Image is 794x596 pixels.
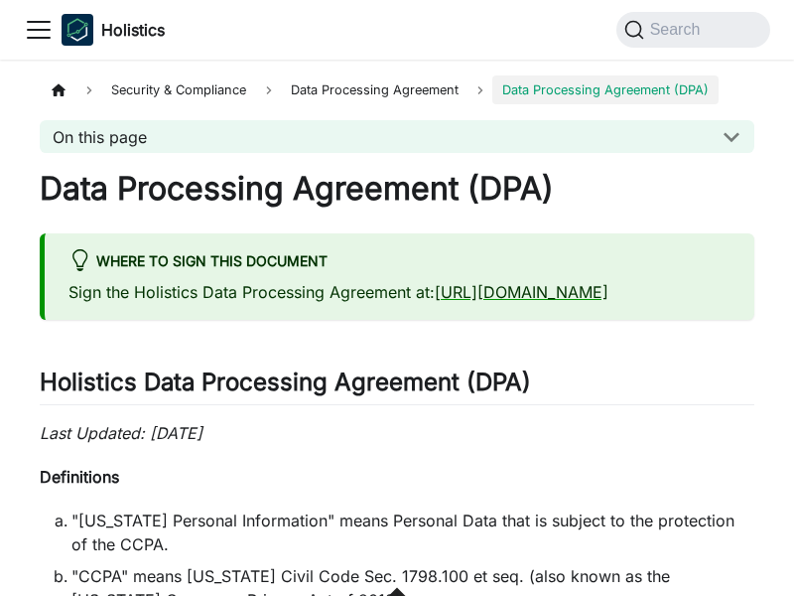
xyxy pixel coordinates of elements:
[24,15,54,45] button: Toggle navigation bar
[68,280,730,304] p: Sign the Holistics Data Processing Agreement at:
[101,75,256,104] span: Security & Compliance
[616,12,770,48] button: Search (Command+K)
[40,368,754,405] h2: Holistics Data Processing Agreement (DPA)
[62,14,165,46] a: HolisticsHolisticsHolistics
[40,423,202,443] em: Last Updated: [DATE]
[68,249,730,275] div: Where to sign this document
[101,18,165,42] b: Holistics
[62,14,93,46] img: Holistics
[492,75,719,104] span: Data Processing Agreement (DPA)
[644,21,713,39] span: Search
[281,75,468,104] span: Data Processing Agreement
[40,169,754,209] h1: Data Processing Agreement (DPA)
[40,75,754,104] nav: Breadcrumbs
[40,75,77,104] a: Home page
[40,467,119,487] strong: Definitions
[71,509,754,556] li: "[US_STATE] Personal Information" means Personal Data that is subject to the protection of the CCPA.
[435,282,608,302] a: [URL][DOMAIN_NAME]
[40,120,754,153] button: On this page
